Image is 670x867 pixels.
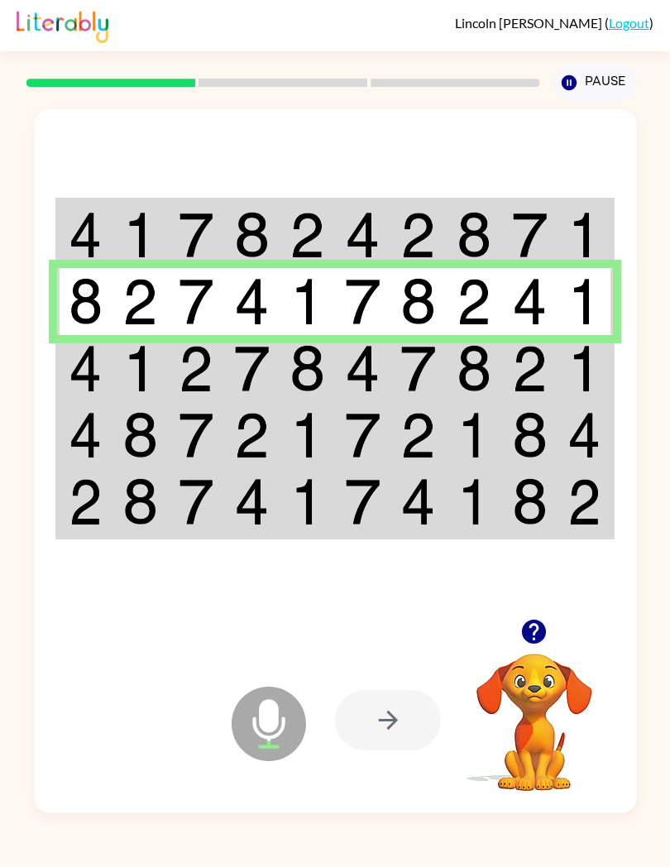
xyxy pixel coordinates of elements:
[234,478,270,525] img: 4
[512,412,548,459] img: 8
[290,478,325,525] img: 1
[122,278,158,325] img: 2
[457,212,492,259] img: 8
[345,278,380,325] img: 7
[345,212,380,259] img: 4
[179,278,214,325] img: 7
[234,345,270,392] img: 7
[567,278,601,325] img: 1
[457,278,492,325] img: 2
[457,345,492,392] img: 8
[179,212,214,259] img: 7
[567,212,601,259] img: 1
[400,478,436,525] img: 4
[553,64,637,102] button: Pause
[345,478,380,525] img: 7
[345,412,380,459] img: 7
[122,412,158,459] img: 8
[234,212,270,259] img: 8
[512,278,548,325] img: 4
[567,345,601,392] img: 1
[290,278,325,325] img: 1
[234,412,270,459] img: 2
[234,278,270,325] img: 4
[455,15,653,31] div: ( )
[400,345,436,392] img: 7
[122,212,158,259] img: 1
[512,345,548,392] img: 2
[179,412,214,459] img: 7
[400,278,436,325] img: 8
[567,412,601,459] img: 4
[567,478,601,525] img: 2
[457,478,492,525] img: 1
[290,212,325,259] img: 2
[122,478,158,525] img: 8
[400,412,436,459] img: 2
[452,628,617,793] video: Your browser must support playing .mp4 files to use Literably. Please try using another browser.
[512,212,548,259] img: 7
[69,345,103,392] img: 4
[69,478,103,525] img: 2
[290,345,325,392] img: 8
[17,7,108,43] img: Literably
[345,345,380,392] img: 4
[69,278,103,325] img: 8
[609,15,649,31] a: Logout
[400,212,436,259] img: 2
[179,345,214,392] img: 2
[457,412,492,459] img: 1
[290,412,325,459] img: 1
[179,478,214,525] img: 7
[122,345,158,392] img: 1
[455,15,605,31] span: Lincoln [PERSON_NAME]
[69,412,103,459] img: 4
[69,212,103,259] img: 4
[512,478,548,525] img: 8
